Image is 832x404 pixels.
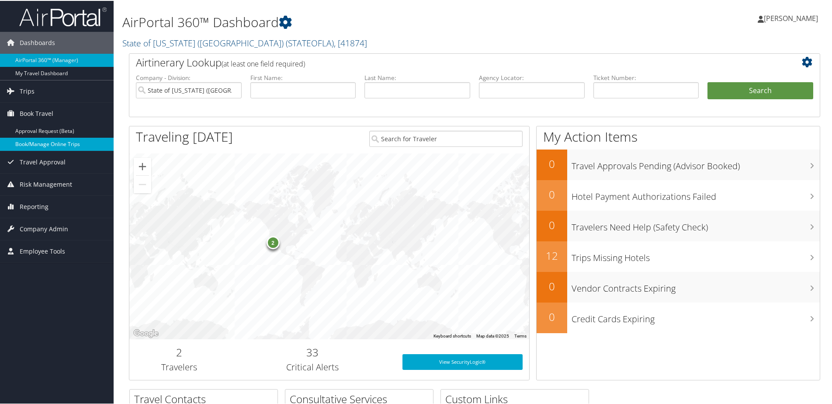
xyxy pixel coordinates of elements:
[236,344,389,359] h2: 33
[572,216,820,233] h3: Travelers Need Help (Safety Check)
[136,344,223,359] h2: 2
[132,327,160,338] img: Google
[20,217,68,239] span: Company Admin
[537,186,567,201] h2: 0
[537,240,820,271] a: 12Trips Missing Hotels
[136,54,756,69] h2: Airtinerary Lookup
[20,240,65,261] span: Employee Tools
[537,179,820,210] a: 0Hotel Payment Authorizations Failed
[20,102,53,124] span: Book Travel
[334,36,367,48] span: , [ 41874 ]
[572,247,820,263] h3: Trips Missing Hotels
[572,308,820,324] h3: Credit Cards Expiring
[537,302,820,332] a: 0Credit Cards Expiring
[514,333,527,338] a: Terms (opens in new tab)
[537,278,567,293] h2: 0
[134,175,151,192] button: Zoom out
[20,31,55,53] span: Dashboards
[250,73,356,81] label: First Name:
[369,130,523,146] input: Search for Traveler
[537,217,567,232] h2: 0
[136,360,223,373] h3: Travelers
[537,309,567,324] h2: 0
[136,73,242,81] label: Company - Division:
[134,157,151,174] button: Zoom in
[20,150,66,172] span: Travel Approval
[758,4,827,31] a: [PERSON_NAME]
[402,353,523,369] a: View SecurityLogic®
[222,58,305,68] span: (at least one field required)
[479,73,585,81] label: Agency Locator:
[572,277,820,294] h3: Vendor Contracts Expiring
[572,155,820,171] h3: Travel Approvals Pending (Advisor Booked)
[364,73,470,81] label: Last Name:
[764,13,818,22] span: [PERSON_NAME]
[20,80,35,101] span: Trips
[537,149,820,179] a: 0Travel Approvals Pending (Advisor Booked)
[707,81,813,99] button: Search
[537,127,820,145] h1: My Action Items
[267,235,280,248] div: 2
[19,6,107,26] img: airportal-logo.png
[537,247,567,262] h2: 12
[20,195,49,217] span: Reporting
[593,73,699,81] label: Ticket Number:
[132,327,160,338] a: Open this area in Google Maps (opens a new window)
[136,127,233,145] h1: Traveling [DATE]
[122,12,592,31] h1: AirPortal 360™ Dashboard
[537,271,820,302] a: 0Vendor Contracts Expiring
[20,173,72,195] span: Risk Management
[572,185,820,202] h3: Hotel Payment Authorizations Failed
[286,36,334,48] span: ( STATEOFLA )
[433,332,471,338] button: Keyboard shortcuts
[537,210,820,240] a: 0Travelers Need Help (Safety Check)
[537,156,567,171] h2: 0
[476,333,509,338] span: Map data ©2025
[122,36,367,48] a: State of [US_STATE] ([GEOGRAPHIC_DATA])
[236,360,389,373] h3: Critical Alerts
